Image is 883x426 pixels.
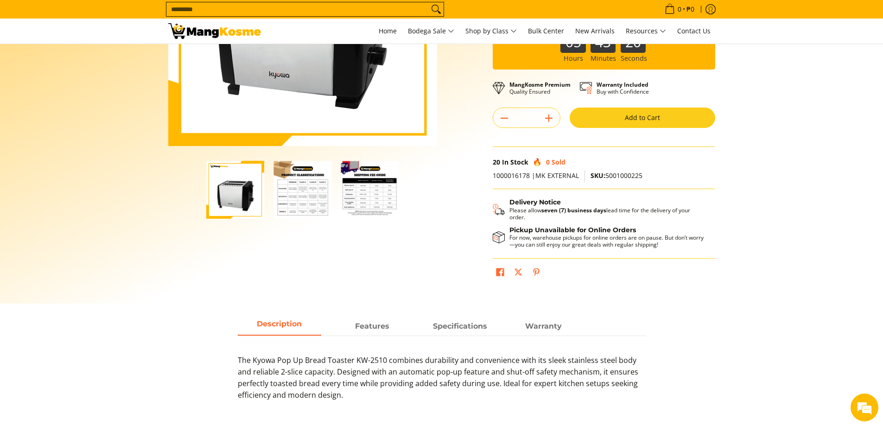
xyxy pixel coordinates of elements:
span: In Stock [502,158,528,166]
span: Resources [626,25,666,37]
a: Bodega Sale [403,19,459,44]
nav: Main Menu [270,19,715,44]
button: Subtract [493,111,515,126]
span: Contact Us [677,26,711,35]
p: For now, warehouse pickups for online orders are on pause. But don’t worry—you can still enjoy ou... [509,234,706,248]
span: Bulk Center [528,26,564,35]
span: 1000016178 |MK EXTERNAL [493,171,579,180]
span: SKU: [591,171,605,180]
a: Bulk Center [523,19,569,44]
p: Quality Ensured [509,81,571,95]
span: ₱0 [685,6,696,13]
img: Kyowa Pop Up Bread Toaster - Stainless Steel (Premium) l Mang Kosme [168,23,261,39]
button: Add [538,111,560,126]
p: Please allow lead time for the delivery of your order. [509,207,706,221]
span: Home [379,26,397,35]
a: Post on X [512,266,525,281]
a: Description 1 [330,318,414,336]
strong: MangKosme Premium [509,81,571,89]
a: Share on Facebook [494,266,507,281]
a: New Arrivals [571,19,619,44]
img: Kyowa Pop Up Bread Toaster, KW-2510 (Premium) 10.10-2 [273,161,331,219]
button: Search [429,2,444,16]
strong: Specifications [433,322,487,331]
img: kyowa-stainless-bread-toaster-premium-full-view-mang-kosme [206,161,264,219]
span: 5001000225 [591,171,642,180]
span: Bodega Sale [408,25,454,37]
strong: Features [355,322,389,331]
strong: Delivery Notice [509,198,561,206]
p: The Kyowa Pop Up Bread Toaster KW-2510 combines durability and convenience with its sleek stainle... [238,355,646,410]
strong: Pickup Unavailable for Online Orders [509,226,636,234]
strong: Warranty Included [597,81,648,89]
span: Sold [552,158,565,166]
a: Resources [621,19,671,44]
div: Description [238,336,646,410]
a: Pin on Pinterest [530,266,543,281]
a: Description [238,318,321,336]
span: 0 [546,158,550,166]
a: Home [374,19,401,44]
span: Shop by Class [465,25,517,37]
span: • [662,4,697,14]
span: New Arrivals [575,26,615,35]
button: Add to Cart [570,108,715,128]
a: Shop by Class [461,19,521,44]
span: 20 [493,158,500,166]
strong: Warranty [525,322,562,331]
button: Shipping & Delivery [493,198,706,221]
img: Kyowa Pop Up Bread Toaster, KW-2510 (Premium) 10.10-3 [341,161,399,219]
a: Description 2 [419,318,502,336]
a: Contact Us [673,19,715,44]
strong: seven (7) business days [541,206,606,214]
span: 0 [676,6,683,13]
a: Description 3 [502,318,585,336]
p: Buy with Confidence [597,81,649,95]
